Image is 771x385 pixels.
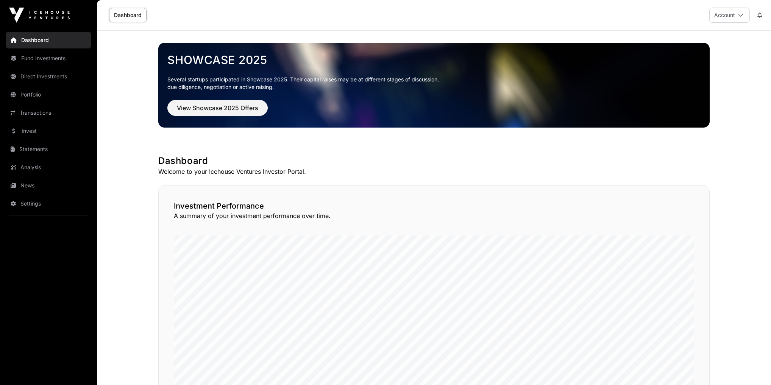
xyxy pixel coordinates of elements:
[6,104,91,121] a: Transactions
[709,8,750,23] button: Account
[6,141,91,157] a: Statements
[174,201,694,211] h2: Investment Performance
[733,349,771,385] iframe: Chat Widget
[174,211,694,220] p: A summary of your investment performance over time.
[6,195,91,212] a: Settings
[6,86,91,103] a: Portfolio
[167,53,701,67] a: Showcase 2025
[109,8,147,22] a: Dashboard
[9,8,70,23] img: Icehouse Ventures Logo
[158,155,710,167] h1: Dashboard
[177,103,258,112] span: View Showcase 2025 Offers
[158,167,710,176] p: Welcome to your Icehouse Ventures Investor Portal.
[6,159,91,176] a: Analysis
[6,68,91,85] a: Direct Investments
[6,123,91,139] a: Invest
[167,108,268,115] a: View Showcase 2025 Offers
[158,43,710,128] img: Showcase 2025
[6,177,91,194] a: News
[167,76,701,91] p: Several startups participated in Showcase 2025. Their capital raises may be at different stages o...
[6,32,91,48] a: Dashboard
[167,100,268,116] button: View Showcase 2025 Offers
[6,50,91,67] a: Fund Investments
